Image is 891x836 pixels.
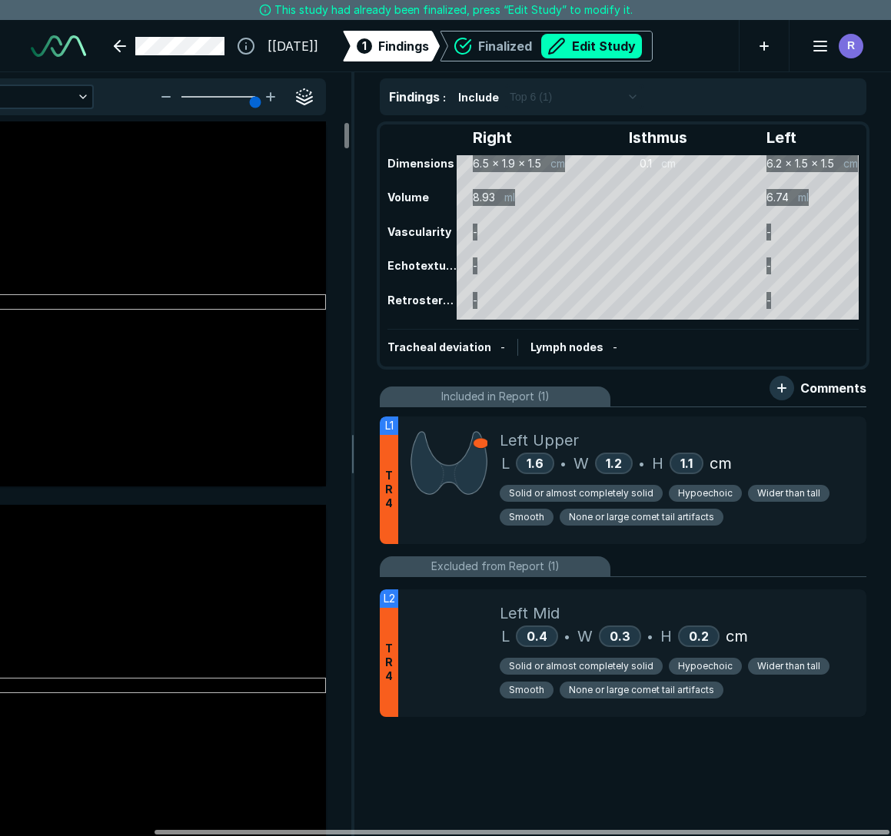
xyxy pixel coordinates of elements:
span: Solid or almost completely solid [509,486,653,500]
div: L1TR4Left UpperL1.6•W1.2•H1.1cmSolid or almost completely solidHypoechoicWider than tallSmoothNon... [380,416,866,544]
span: 0.3 [610,629,630,644]
span: 0.4 [527,629,547,644]
span: This study had already been finalized, press “Edit Study” to modify it. [274,2,633,18]
span: L [501,452,510,475]
span: 0.2 [689,629,709,644]
span: Top 6 (1) [510,88,552,105]
span: • [639,454,644,473]
span: - [613,340,617,353]
span: cm [726,625,748,648]
span: Wider than tall [757,486,820,500]
span: Hypoechoic [678,659,733,673]
span: 1.6 [527,456,544,471]
span: cm [710,452,732,475]
span: • [560,454,566,473]
span: Smooth [509,683,544,697]
span: Excluded from Report (1) [431,558,560,575]
span: Findings [389,89,440,104]
span: Smooth [509,510,544,524]
span: W [577,625,593,648]
span: 1.1 [680,456,693,471]
span: - [500,340,505,353]
span: Left Mid [500,602,560,625]
img: yDlUagAAAAZJREFUAwBfbwCrJ4OC5wAAAABJRU5ErkJggg== [411,429,487,497]
span: : [443,91,446,104]
div: 1Findings [343,31,440,61]
button: avatar-name [802,31,866,61]
span: H [652,452,663,475]
span: [[DATE]] [268,37,318,55]
span: Wider than tall [757,659,820,673]
span: None or large comet tail artifacts [569,510,714,524]
li: Excluded from Report (1) [380,556,866,577]
span: T R 4 [385,642,393,683]
span: Left Upper [500,429,579,452]
span: H [660,625,672,648]
span: R [847,38,855,54]
span: T R 4 [385,469,393,510]
img: See-Mode Logo [31,35,86,57]
span: L1 [385,417,394,434]
div: L2TR4Left MidL0.4•W0.3•H0.2cmSolid or almost completely solidHypoechoicWider than tallSmoothNone ... [380,589,866,717]
span: W [573,452,589,475]
div: Finalized [478,34,642,58]
span: Lymph nodes [530,340,603,353]
span: Include [458,89,499,105]
span: None or large comet tail artifacts [569,683,714,697]
span: L [501,625,510,648]
span: Comments [800,379,866,397]
div: FinalizedEdit Study [440,31,653,61]
span: Hypoechoic [678,486,733,500]
span: 1.2 [606,456,622,471]
span: • [647,627,653,645]
span: 1 [362,38,367,54]
a: See-Mode Logo [25,29,92,63]
span: Findings [378,37,429,55]
button: Edit Study [541,34,642,58]
span: Solid or almost completely solid [509,659,653,673]
span: L2 [384,590,395,607]
span: Included in Report (1) [441,388,550,405]
div: avatar-name [839,34,863,58]
span: • [564,627,570,645]
span: Tracheal deviation [387,340,491,353]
